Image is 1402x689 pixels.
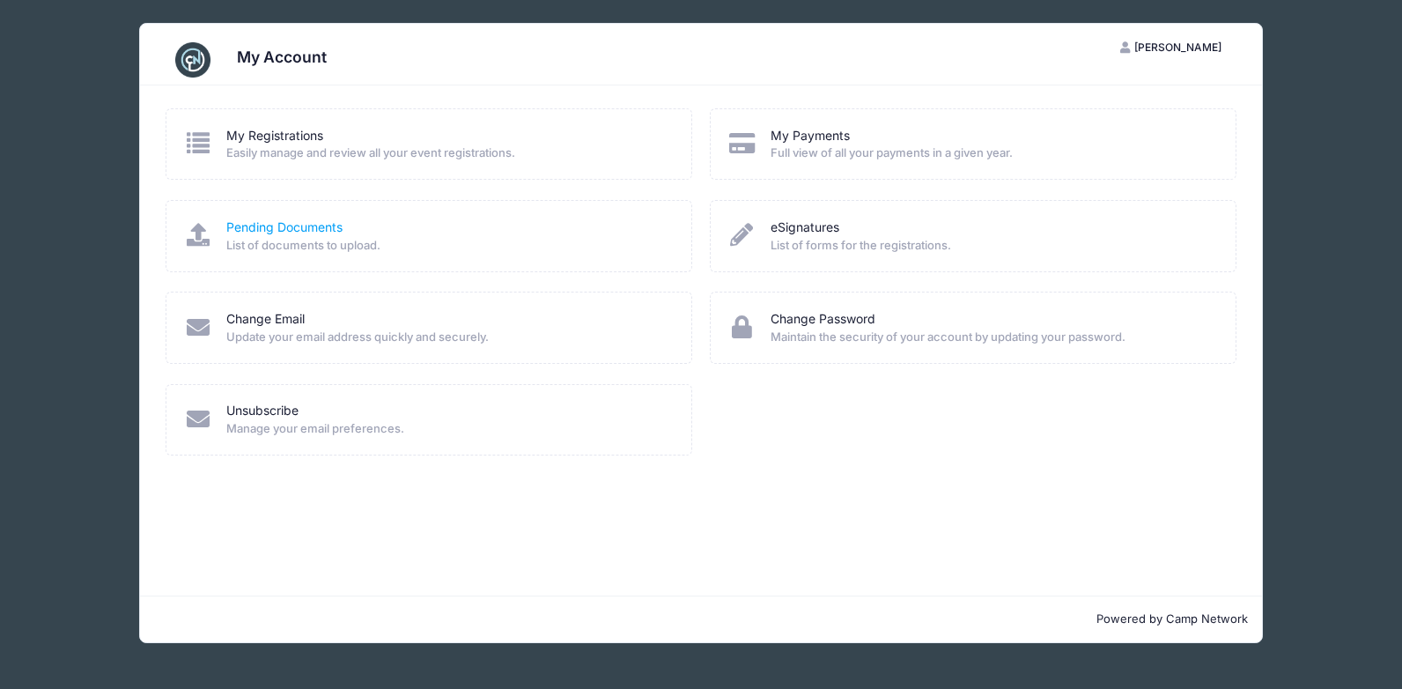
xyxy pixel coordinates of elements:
[237,48,327,66] h3: My Account
[226,127,323,145] a: My Registrations
[771,310,875,329] a: Change Password
[154,611,1248,628] p: Powered by Camp Network
[226,219,343,237] a: Pending Documents
[771,127,850,145] a: My Payments
[771,237,1213,255] span: List of forms for the registrations.
[175,42,210,78] img: CampNetwork
[226,402,299,420] a: Unsubscribe
[226,144,668,162] span: Easily manage and review all your event registrations.
[226,329,668,346] span: Update your email address quickly and securely.
[1104,33,1236,63] button: [PERSON_NAME]
[771,144,1213,162] span: Full view of all your payments in a given year.
[226,310,305,329] a: Change Email
[771,219,839,237] a: eSignatures
[1134,41,1221,54] span: [PERSON_NAME]
[771,329,1213,346] span: Maintain the security of your account by updating your password.
[226,420,668,438] span: Manage your email preferences.
[226,237,668,255] span: List of documents to upload.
